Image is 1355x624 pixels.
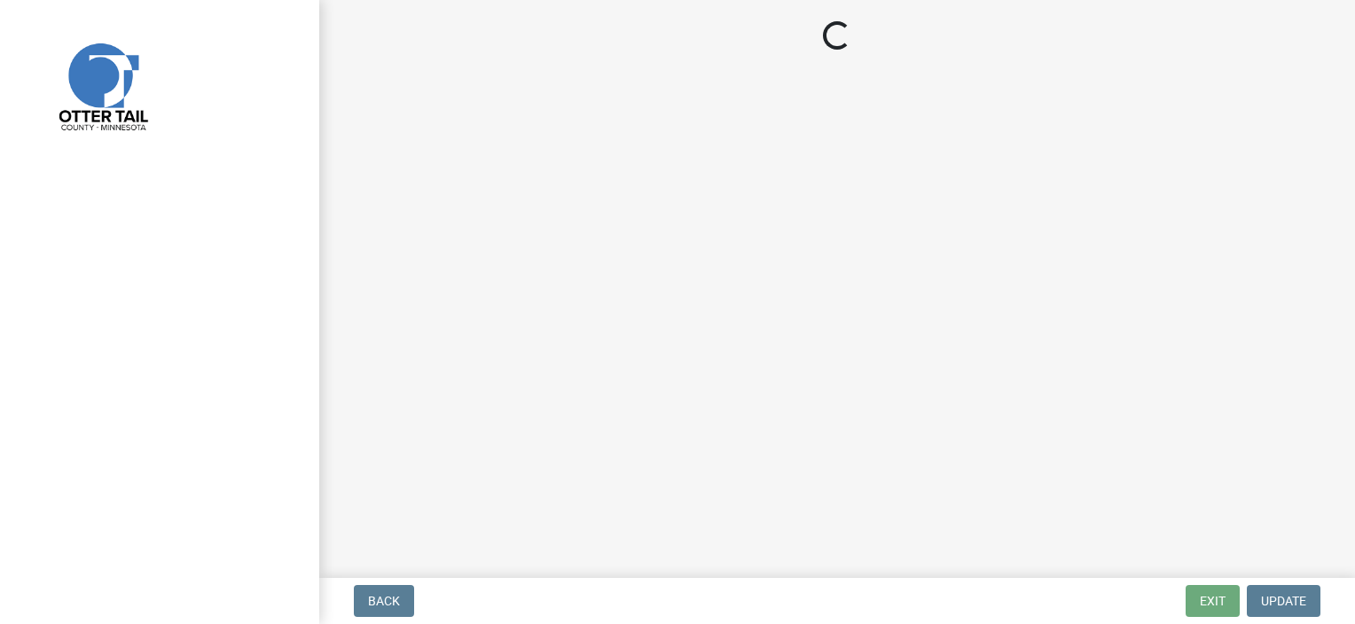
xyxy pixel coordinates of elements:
button: Update [1247,585,1320,617]
img: Otter Tail County, Minnesota [35,19,168,152]
button: Back [354,585,414,617]
span: Update [1261,594,1306,608]
span: Back [368,594,400,608]
button: Exit [1186,585,1240,617]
